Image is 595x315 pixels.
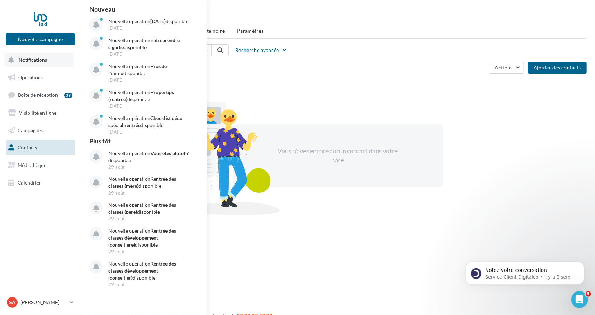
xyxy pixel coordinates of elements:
[237,28,264,34] span: Paramètres
[9,299,15,306] span: SA
[4,140,76,155] a: Contacts
[6,33,75,45] button: Nouvelle campagne
[19,110,56,116] span: Visibilité en ligne
[4,53,74,67] button: Notifications
[455,247,595,296] iframe: Intercom notifications message
[571,291,588,308] iframe: Intercom live chat
[495,65,513,71] span: Actions
[278,147,398,165] div: Vous n'avez encore aucun contact dans votre base
[4,87,76,102] a: Boîte de réception39
[89,11,587,22] h1: Contacts
[4,175,76,190] a: Calendrier
[4,158,76,173] a: Médiathèque
[528,62,587,74] button: Ajouter des contacts
[20,299,67,306] p: [PERSON_NAME]
[18,92,58,98] span: Boîte de réception
[586,291,591,297] span: 5
[232,46,290,54] button: Recherche avancée
[64,93,72,98] div: 39
[4,123,76,138] a: Campagnes
[4,70,76,85] a: Opérations
[18,145,37,150] span: Contacts
[6,296,75,309] a: SA [PERSON_NAME]
[489,62,524,74] button: Actions
[18,127,43,133] span: Campagnes
[18,74,43,80] span: Opérations
[18,162,46,168] span: Médiathèque
[201,28,225,34] span: Liste noire
[18,180,41,186] span: Calendrier
[19,57,47,63] span: Notifications
[4,106,76,120] a: Visibilité en ligne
